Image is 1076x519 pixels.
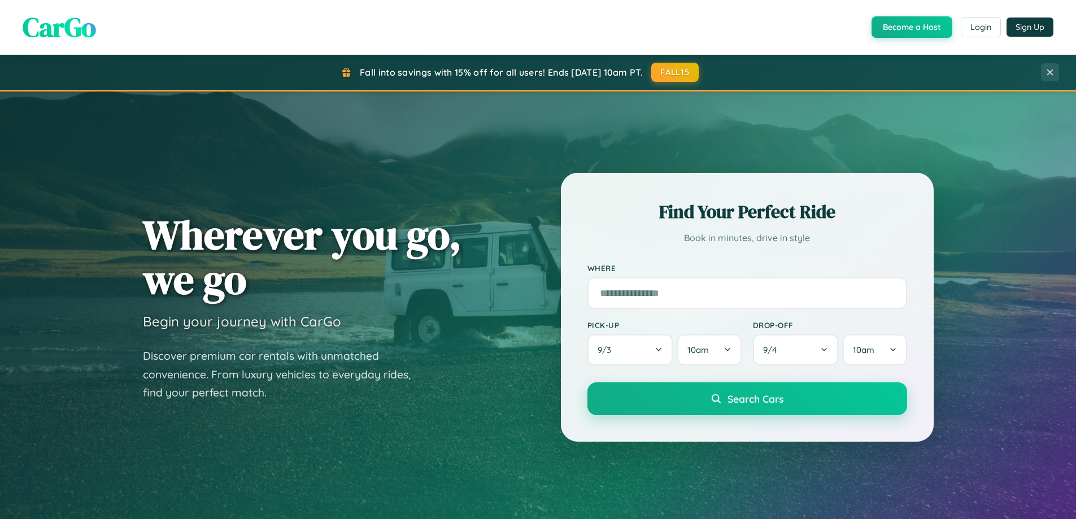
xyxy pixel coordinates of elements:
[360,67,643,78] span: Fall into savings with 15% off for all users! Ends [DATE] 10am PT.
[753,320,907,330] label: Drop-off
[598,344,617,355] span: 9 / 3
[143,347,425,402] p: Discover premium car rentals with unmatched convenience. From luxury vehicles to everyday rides, ...
[587,230,907,246] p: Book in minutes, drive in style
[753,334,839,365] button: 9/4
[872,16,952,38] button: Become a Host
[763,344,782,355] span: 9 / 4
[23,8,96,46] span: CarGo
[587,199,907,224] h2: Find Your Perfect Ride
[143,212,461,302] h1: Wherever you go, we go
[728,392,783,405] span: Search Cars
[853,344,874,355] span: 10am
[651,63,699,82] button: FALL15
[961,17,1001,37] button: Login
[143,313,341,330] h3: Begin your journey with CarGo
[1007,18,1053,37] button: Sign Up
[843,334,907,365] button: 10am
[687,344,709,355] span: 10am
[587,263,907,273] label: Where
[587,334,673,365] button: 9/3
[587,382,907,415] button: Search Cars
[677,334,741,365] button: 10am
[587,320,742,330] label: Pick-up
